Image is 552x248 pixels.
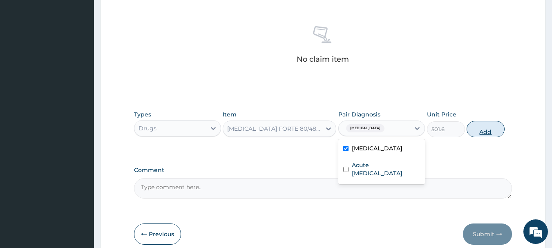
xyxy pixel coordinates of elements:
span: We're online! [47,73,113,155]
label: Unit Price [427,110,456,118]
label: [MEDICAL_DATA] [352,144,402,152]
button: Submit [463,223,512,245]
div: Minimize live chat window [134,4,154,24]
img: d_794563401_company_1708531726252_794563401 [15,41,33,61]
div: Drugs [139,124,156,132]
div: Chat with us now [42,46,137,56]
span: [MEDICAL_DATA] [346,124,384,132]
div: [MEDICAL_DATA] FORTE 80/480 BY 6 TAB [227,125,322,133]
textarea: Type your message and hit 'Enter' [4,163,156,192]
label: Item [223,110,237,118]
button: Previous [134,223,181,245]
label: Acute [MEDICAL_DATA] [352,161,420,177]
p: No claim item [297,55,349,63]
label: Comment [134,167,512,174]
label: Pair Diagnosis [338,110,380,118]
label: Types [134,111,151,118]
button: Add [467,121,505,137]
